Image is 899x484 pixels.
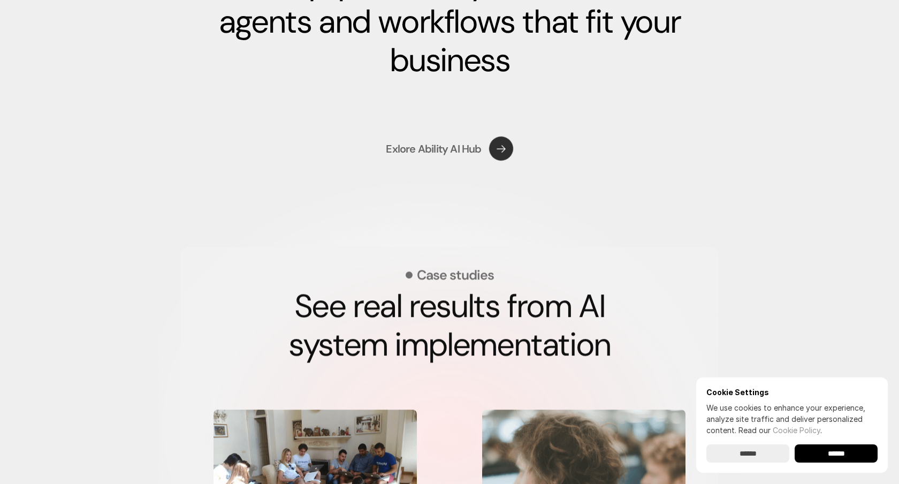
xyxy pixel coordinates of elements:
a: Exlore Ability AI Hub [271,117,628,180]
span: Read our . [738,426,822,435]
p: Case studies [417,268,494,282]
a: Cookie Policy [773,426,820,435]
p: We use cookies to enhance your experience, analyze site traffic and deliver personalized content. [706,402,878,436]
strong: See real results from AI system implementation [288,285,612,366]
h6: Cookie Settings [706,388,878,397]
p: Exlore Ability AI Hub [386,141,481,156]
